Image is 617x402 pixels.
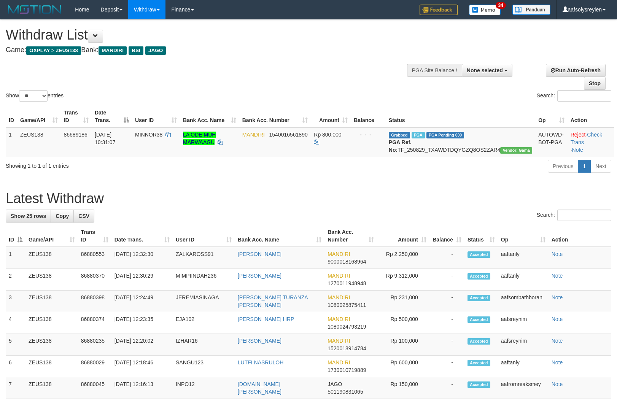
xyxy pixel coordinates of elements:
td: 86880398 [78,291,111,312]
a: Stop [584,77,606,90]
span: [DATE] 10:31:07 [95,132,116,145]
span: Copy 1270011948948 to clipboard [328,280,366,286]
td: aafrornreaksmey [498,377,549,399]
span: MINNOR38 [135,132,162,138]
a: Note [552,359,563,365]
td: aafsombathboran [498,291,549,312]
img: MOTION_logo.png [6,4,64,15]
td: 2 [6,269,25,291]
td: [DATE] 12:18:46 [111,356,173,377]
a: [PERSON_NAME] [238,273,281,279]
td: Rp 100,000 [377,334,429,356]
img: panduan.png [512,5,550,15]
td: ZEUS138 [17,127,61,157]
td: - [429,334,464,356]
a: Run Auto-Refresh [546,64,606,77]
td: [DATE] 12:30:29 [111,269,173,291]
td: AUTOWD-BOT-PGA [535,127,567,157]
td: - [429,269,464,291]
div: - - - [354,131,383,138]
td: aaftanly [498,247,549,269]
td: IZHAR16 [173,334,235,356]
td: 1 [6,247,25,269]
span: OXPLAY > ZEUS138 [26,46,81,55]
span: Copy 501190831065 to clipboard [328,389,363,395]
span: BSI [129,46,143,55]
td: TF_250829_TXAWDTDQYGZQ8OS2ZAR4 [386,127,535,157]
span: Copy 1730010719889 to clipboard [328,367,366,373]
td: ZALKAROSS91 [173,247,235,269]
td: Rp 231,000 [377,291,429,312]
td: 5 [6,334,25,356]
a: Next [590,160,611,173]
td: Rp 2,250,000 [377,247,429,269]
span: 86689186 [64,132,87,138]
a: [PERSON_NAME] HRP [238,316,294,322]
td: aaftanly [498,356,549,377]
input: Search: [557,210,611,221]
a: Note [552,251,563,257]
button: None selected [462,64,512,77]
td: - [429,291,464,312]
a: 1 [578,160,591,173]
td: [DATE] 12:32:30 [111,247,173,269]
td: · · [568,127,614,157]
td: 1 [6,127,17,157]
a: [PERSON_NAME] [238,338,281,344]
a: Note [572,147,584,153]
td: ZEUS138 [25,334,78,356]
a: [PERSON_NAME] TURANZA [PERSON_NAME] [238,294,308,308]
span: Grabbed [389,132,410,138]
span: JAGO [145,46,166,55]
td: Rp 150,000 [377,377,429,399]
h1: Withdraw List [6,27,404,43]
label: Show entries [6,90,64,102]
span: MANDIRI [328,359,350,365]
th: ID: activate to sort column descending [6,225,25,247]
a: Previous [548,160,578,173]
th: Amount: activate to sort column ascending [311,106,351,127]
h1: Latest Withdraw [6,191,611,206]
a: Note [552,273,563,279]
td: aaftanly [498,269,549,291]
span: Copy 1080024793219 to clipboard [328,324,366,330]
span: Rp 800.000 [314,132,341,138]
img: Button%20Memo.svg [469,5,501,15]
td: Rp 9,312,000 [377,269,429,291]
select: Showentries [19,90,48,102]
td: aafsreynim [498,312,549,334]
td: ZEUS138 [25,356,78,377]
td: 86880045 [78,377,111,399]
span: Marked by aafkaynarin [412,132,425,138]
input: Search: [557,90,611,102]
td: 86880029 [78,356,111,377]
th: User ID: activate to sort column ascending [173,225,235,247]
span: MANDIRI [328,294,350,300]
a: Note [552,316,563,322]
div: PGA Site Balance / [407,64,462,77]
span: Accepted [468,316,490,323]
a: LA ODE MUH MARWAAGU [183,132,216,145]
td: ZEUS138 [25,269,78,291]
span: Accepted [468,251,490,258]
td: ZEUS138 [25,291,78,312]
td: Rp 600,000 [377,356,429,377]
td: ZEUS138 [25,247,78,269]
span: Accepted [468,360,490,366]
td: SANGU123 [173,356,235,377]
a: Check Trans [571,132,602,145]
td: 86880374 [78,312,111,334]
td: 3 [6,291,25,312]
span: None selected [467,67,503,73]
b: PGA Ref. No: [389,139,412,153]
th: Action [549,225,611,247]
div: Showing 1 to 1 of 1 entries [6,159,251,170]
td: 4 [6,312,25,334]
td: - [429,312,464,334]
a: Note [552,294,563,300]
span: Copy 1540016561890 to clipboard [269,132,308,138]
th: Bank Acc. Name: activate to sort column ascending [180,106,239,127]
th: Status: activate to sort column ascending [464,225,498,247]
a: Copy [51,210,74,222]
td: JEREMIASINAGA [173,291,235,312]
